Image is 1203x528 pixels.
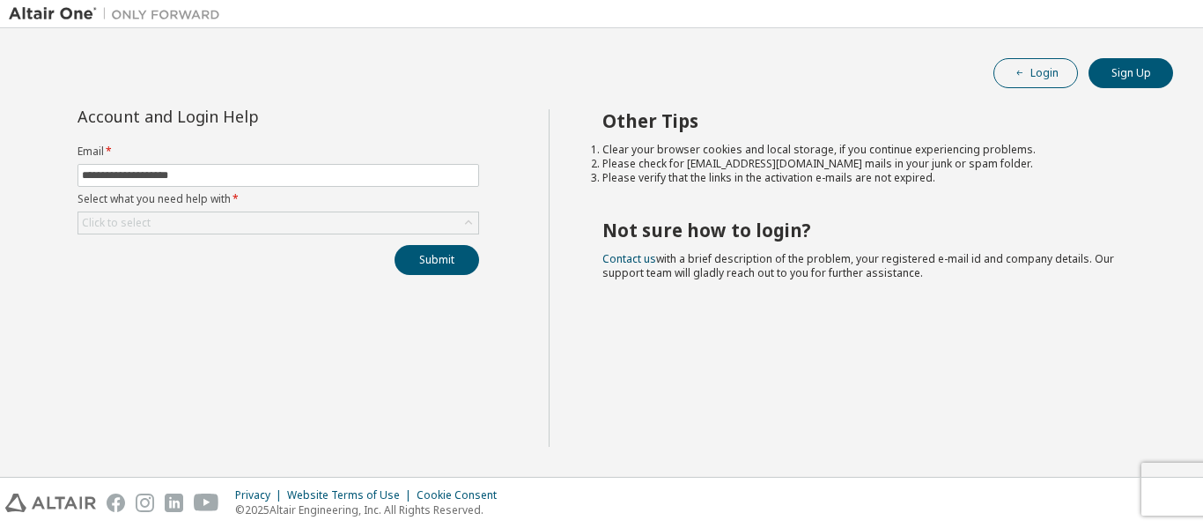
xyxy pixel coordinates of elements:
[82,216,151,230] div: Click to select
[602,109,1142,132] h2: Other Tips
[235,502,507,517] p: © 2025 Altair Engineering, Inc. All Rights Reserved.
[395,245,479,275] button: Submit
[78,212,478,234] div: Click to select
[5,494,96,512] img: altair_logo.svg
[235,488,287,502] div: Privacy
[602,157,1142,171] li: Please check for [EMAIL_ADDRESS][DOMAIN_NAME] mails in your junk or spam folder.
[417,488,507,502] div: Cookie Consent
[287,488,417,502] div: Website Terms of Use
[602,171,1142,185] li: Please verify that the links in the activation e-mails are not expired.
[194,494,219,512] img: youtube.svg
[602,251,656,266] a: Contact us
[77,145,479,159] label: Email
[165,494,183,512] img: linkedin.svg
[9,5,229,23] img: Altair One
[77,192,479,206] label: Select what you need help with
[1089,58,1173,88] button: Sign Up
[993,58,1078,88] button: Login
[136,494,154,512] img: instagram.svg
[602,143,1142,157] li: Clear your browser cookies and local storage, if you continue experiencing problems.
[77,109,399,123] div: Account and Login Help
[602,251,1114,280] span: with a brief description of the problem, your registered e-mail id and company details. Our suppo...
[602,219,1142,242] h2: Not sure how to login?
[107,494,125,512] img: facebook.svg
